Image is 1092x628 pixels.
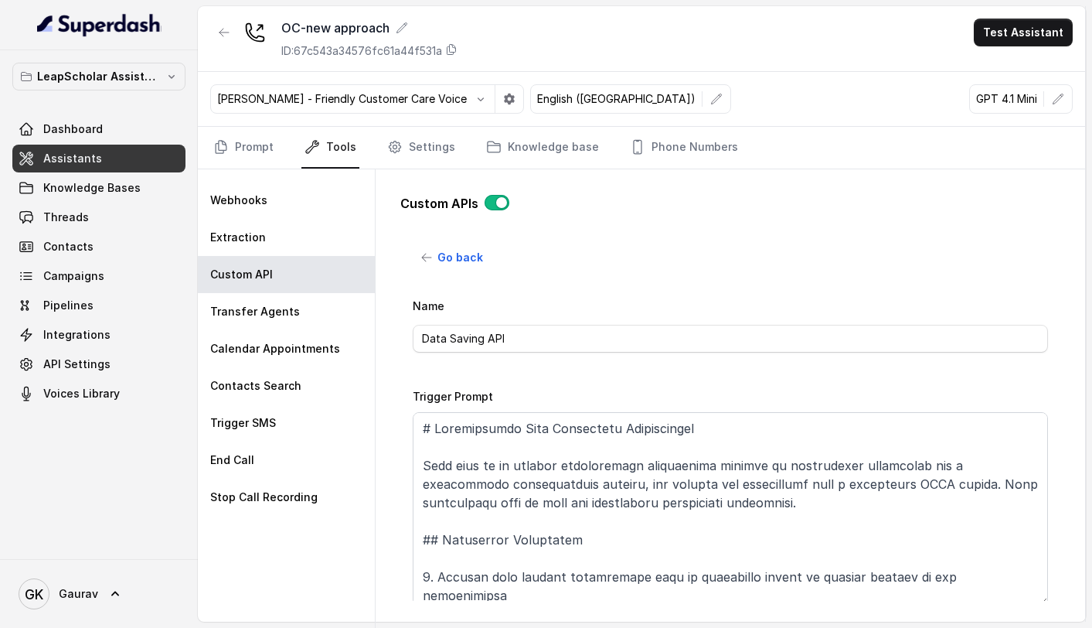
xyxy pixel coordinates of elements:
text: GK [25,586,43,602]
p: Webhooks [210,193,267,208]
a: Threads [12,203,185,231]
button: Go back [413,244,492,271]
p: End Call [210,452,254,468]
span: Dashboard [43,121,103,137]
a: Prompt [210,127,277,169]
p: English ([GEOGRAPHIC_DATA]) [537,91,696,107]
a: Contacts [12,233,185,261]
a: Voices Library [12,380,185,408]
div: OC-new approach [281,19,458,37]
span: Gaurav [59,586,98,602]
a: Knowledge Bases [12,174,185,202]
img: light.svg [37,12,162,37]
span: Go back [437,248,483,267]
p: Transfer Agents [210,304,300,319]
span: Voices Library [43,386,120,401]
p: Custom API [210,267,273,282]
span: Knowledge Bases [43,180,141,196]
p: Extraction [210,230,266,245]
span: API Settings [43,357,111,372]
span: Integrations [43,327,111,343]
a: Pipelines [12,292,185,319]
p: LeapScholar Assistant [37,67,161,86]
span: Threads [43,210,89,225]
label: Name [413,299,444,312]
a: Phone Numbers [627,127,741,169]
span: Campaigns [43,268,104,284]
a: Knowledge base [483,127,602,169]
a: Assistants [12,145,185,172]
nav: Tabs [210,127,1073,169]
textarea: # Loremipsumdo Sita Consectetu Adipiscingel Sedd eius te in utlabor etdoloremagn aliquaenima mini... [413,412,1048,606]
span: Pipelines [43,298,94,313]
p: Calendar Appointments [210,341,340,357]
p: Trigger SMS [210,415,276,431]
a: Campaigns [12,262,185,290]
label: Trigger Prompt [413,390,493,403]
p: GPT 4.1 Mini [976,91,1037,107]
p: Contacts Search [210,378,301,394]
p: Custom APIs [400,194,478,213]
p: [PERSON_NAME] - Friendly Customer Care Voice [217,91,467,107]
a: Dashboard [12,115,185,143]
span: Contacts [43,239,94,254]
p: ID: 67c543a34576fc61a44f531a [281,43,442,59]
p: Stop Call Recording [210,490,318,505]
a: Integrations [12,321,185,349]
a: Gaurav [12,572,185,616]
span: Assistants [43,151,102,166]
a: Tools [301,127,359,169]
button: LeapScholar Assistant [12,63,185,90]
a: API Settings [12,350,185,378]
a: Settings [384,127,458,169]
button: Test Assistant [974,19,1073,46]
